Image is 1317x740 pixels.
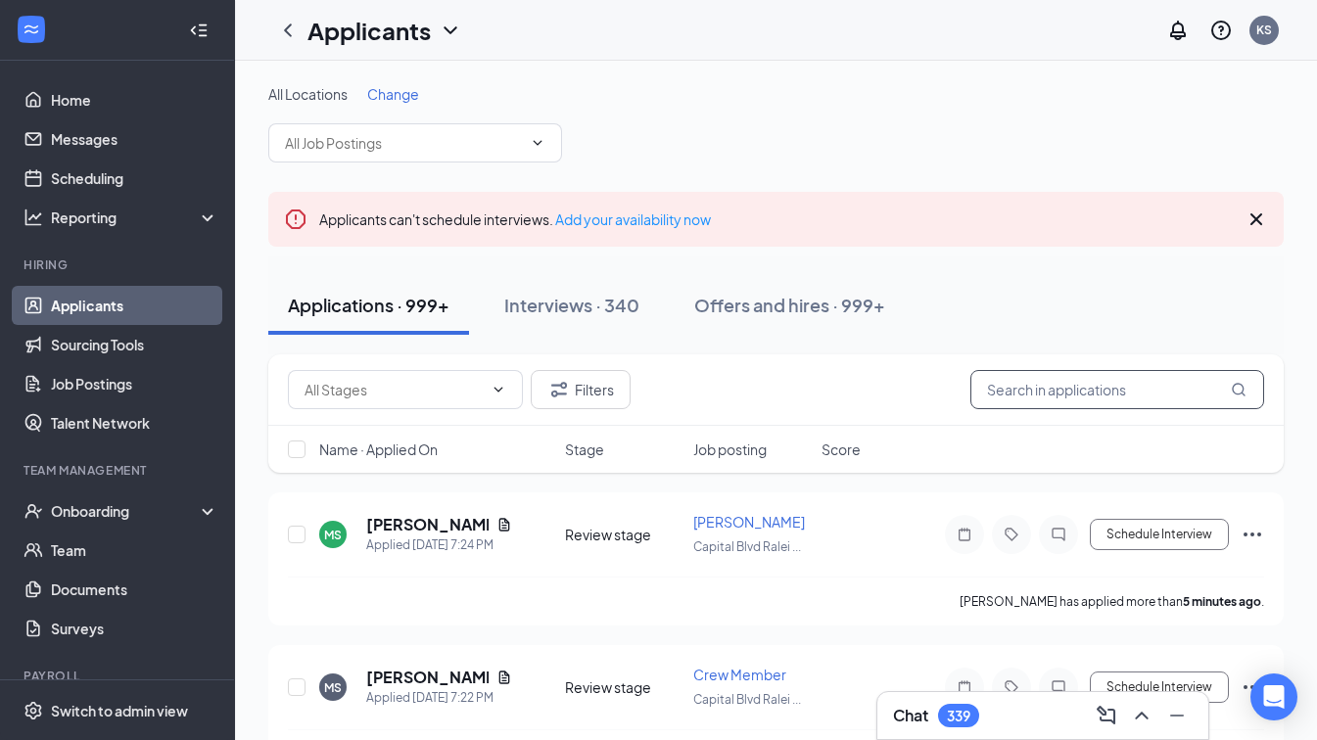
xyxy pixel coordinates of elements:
[822,439,861,459] span: Score
[1126,700,1157,731] button: ChevronUp
[1241,675,1264,699] svg: Ellipses
[268,85,348,103] span: All Locations
[51,119,218,159] a: Messages
[547,378,571,401] svg: Filter
[51,701,188,720] div: Switch to admin view
[565,677,682,697] div: Review stage
[51,501,202,521] div: Onboarding
[366,688,512,708] div: Applied [DATE] 7:22 PM
[51,208,219,227] div: Reporting
[51,609,218,648] a: Surveys
[960,593,1264,610] p: [PERSON_NAME] has applied more than .
[1256,22,1272,38] div: KS
[189,21,209,40] svg: Collapse
[496,517,512,532] svg: Document
[1091,700,1122,731] button: ComposeMessage
[693,439,767,459] span: Job posting
[285,132,522,154] input: All Job Postings
[24,668,214,684] div: Payroll
[307,14,431,47] h1: Applicants
[324,527,342,543] div: MS
[1000,527,1023,542] svg: Tag
[366,667,489,688] h5: [PERSON_NAME]
[276,19,300,42] svg: ChevronLeft
[319,210,711,228] span: Applicants can't schedule interviews.
[51,570,218,609] a: Documents
[24,208,43,227] svg: Analysis
[1130,704,1153,727] svg: ChevronUp
[288,293,449,317] div: Applications · 999+
[953,527,976,542] svg: Note
[531,370,631,409] button: Filter Filters
[693,513,805,531] span: [PERSON_NAME]
[1250,673,1297,720] div: Open Intercom Messenger
[1047,527,1070,542] svg: ChatInactive
[530,135,545,151] svg: ChevronDown
[496,670,512,685] svg: Document
[1047,679,1070,695] svg: ChatInactive
[24,462,214,479] div: Team Management
[1183,594,1261,609] b: 5 minutes ago
[1161,700,1193,731] button: Minimize
[305,379,483,400] input: All Stages
[1090,519,1229,550] button: Schedule Interview
[51,159,218,198] a: Scheduling
[693,539,801,554] span: Capital Blvd Ralei ...
[693,666,786,683] span: Crew Member
[1000,679,1023,695] svg: Tag
[51,531,218,570] a: Team
[1165,704,1189,727] svg: Minimize
[439,19,462,42] svg: ChevronDown
[51,364,218,403] a: Job Postings
[22,20,41,39] svg: WorkstreamLogo
[1166,19,1190,42] svg: Notifications
[366,514,489,535] h5: [PERSON_NAME]
[319,439,438,459] span: Name · Applied On
[693,692,801,707] span: Capital Blvd Ralei ...
[504,293,639,317] div: Interviews · 340
[1245,208,1268,231] svg: Cross
[565,439,604,459] span: Stage
[1209,19,1233,42] svg: QuestionInfo
[1090,671,1229,703] button: Schedule Interview
[24,701,43,720] svg: Settings
[51,286,218,325] a: Applicants
[24,256,214,273] div: Hiring
[1095,704,1118,727] svg: ComposeMessage
[51,403,218,442] a: Talent Network
[893,705,928,726] h3: Chat
[284,208,307,231] svg: Error
[947,708,970,724] div: 339
[565,525,682,544] div: Review stage
[694,293,885,317] div: Offers and hires · 999+
[51,325,218,364] a: Sourcing Tools
[953,679,976,695] svg: Note
[970,370,1264,409] input: Search in applications
[366,535,512,555] div: Applied [DATE] 7:24 PM
[555,210,711,228] a: Add your availability now
[1241,523,1264,546] svg: Ellipses
[367,85,419,103] span: Change
[51,80,218,119] a: Home
[24,501,43,521] svg: UserCheck
[324,679,342,696] div: MS
[1231,382,1246,397] svg: MagnifyingGlass
[491,382,506,397] svg: ChevronDown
